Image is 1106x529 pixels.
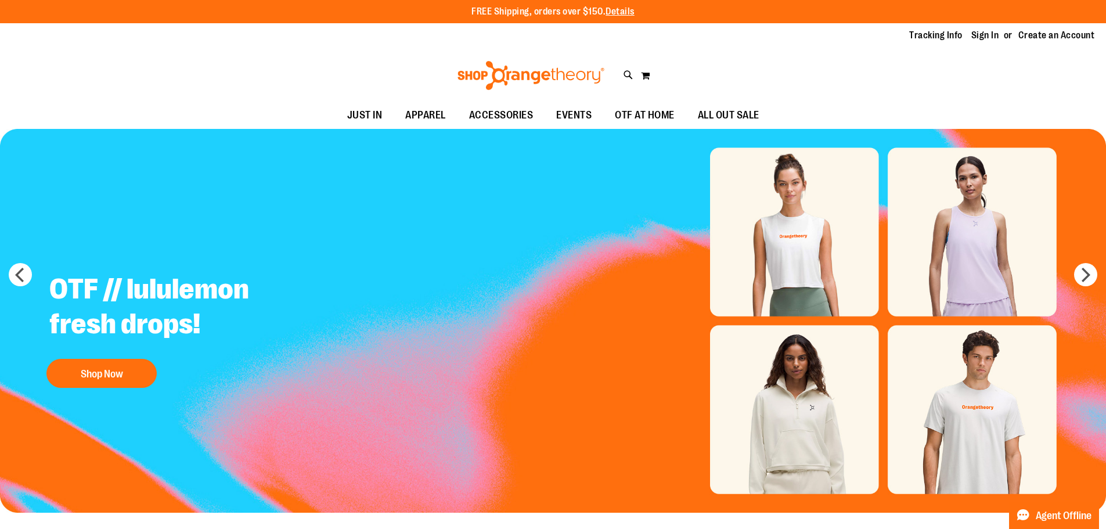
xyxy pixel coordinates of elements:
[971,29,999,42] a: Sign In
[1036,510,1091,521] span: Agent Offline
[347,102,383,128] span: JUST IN
[556,102,592,128] span: EVENTS
[698,102,759,128] span: ALL OUT SALE
[909,29,963,42] a: Tracking Info
[405,102,446,128] span: APPAREL
[606,6,635,17] a: Details
[9,263,32,286] button: prev
[469,102,534,128] span: ACCESSORIES
[456,61,606,90] img: Shop Orangetheory
[41,263,329,353] h2: OTF // lululemon fresh drops!
[1074,263,1097,286] button: next
[615,102,675,128] span: OTF AT HOME
[471,5,635,19] p: FREE Shipping, orders over $150.
[1018,29,1095,42] a: Create an Account
[46,359,157,388] button: Shop Now
[1009,502,1099,529] button: Agent Offline
[41,263,329,394] a: OTF // lululemon fresh drops! Shop Now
